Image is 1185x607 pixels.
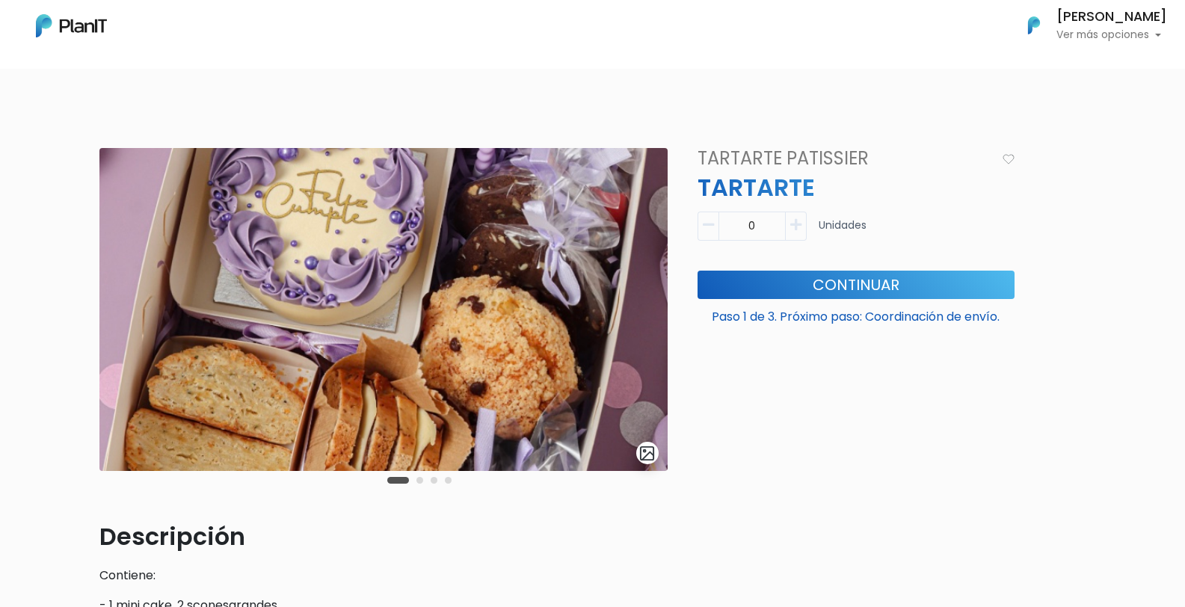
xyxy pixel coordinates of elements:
[698,302,1015,326] p: Paso 1 de 3. Próximo paso: Coordinación de envío.
[99,519,668,555] p: Descripción
[36,14,107,37] img: PlanIt Logo
[387,477,409,484] button: Carousel Page 1 (Current Slide)
[1003,154,1015,164] img: heart_icon
[99,567,668,585] p: Contiene:
[689,148,996,170] h4: Tartarte Patissier
[819,218,867,247] p: Unidades
[416,477,423,484] button: Carousel Page 2
[445,477,452,484] button: Carousel Page 4
[1056,30,1167,40] p: Ver más opciones
[99,148,667,471] img: E546A359-508B-4B17-94E1-5C42CA27F89A.jpeg
[384,471,455,489] div: Carousel Pagination
[698,271,1015,299] button: Continuar
[1056,10,1167,24] h6: [PERSON_NAME]
[689,170,1024,206] p: TARTARTE
[1009,6,1167,45] button: PlanIt Logo [PERSON_NAME] Ver más opciones
[431,477,437,484] button: Carousel Page 3
[638,445,656,462] img: gallery-light
[1018,9,1050,42] img: PlanIt Logo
